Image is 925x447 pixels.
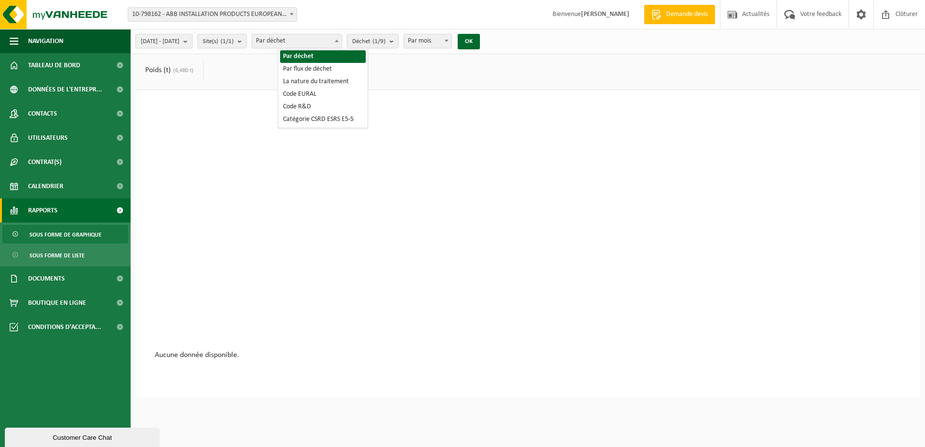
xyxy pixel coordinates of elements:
span: Sous forme de graphique [30,225,102,244]
a: Sous forme de graphique [2,225,128,243]
span: Sous forme de liste [30,246,85,265]
count: (1/1) [221,38,234,45]
a: Demande devis [644,5,715,24]
li: Par déchet [280,50,366,63]
button: Site(s)(1/1) [197,34,247,48]
span: Conditions d'accepta... [28,315,101,339]
span: Navigation [28,29,63,53]
count: (1/9) [373,38,386,45]
span: Par déchet [252,34,342,48]
button: Déchet(1/9) [347,34,399,48]
span: Documents [28,267,65,291]
span: Contacts [28,102,57,126]
iframe: chat widget [5,426,162,447]
li: Par flux de déchet [280,63,366,75]
span: Tableau de bord [28,53,80,77]
span: Calendrier [28,174,63,198]
span: Par mois [403,34,452,48]
button: OK [458,34,480,49]
div: Aucune donnée disponible. [155,351,901,359]
span: Déchet [352,34,386,49]
a: Poids (t) [135,59,203,81]
span: Demande devis [664,10,710,19]
li: Code EURAL [280,88,366,101]
span: Rapports [28,198,58,223]
span: Par déchet [252,34,342,48]
li: Code R&D [280,101,366,113]
span: 10-798162 - ABB INSTALLATION PRODUCTS EUROPEAN CENTRE SA - HOUDENG-GOEGNIES [128,7,297,22]
span: Par mois [404,34,451,48]
span: Données de l'entrepr... [28,77,102,102]
span: (6,480 t) [171,68,194,74]
li: La nature du traitement [280,75,366,88]
li: Catégorie CSRD ESRS E5-5 [280,113,366,126]
span: Contrat(s) [28,150,61,174]
span: [DATE] - [DATE] [141,34,179,49]
button: [DATE] - [DATE] [135,34,193,48]
span: 10-798162 - ABB INSTALLATION PRODUCTS EUROPEAN CENTRE SA - HOUDENG-GOEGNIES [128,8,297,21]
strong: [PERSON_NAME] [581,11,629,18]
span: Utilisateurs [28,126,68,150]
a: Sous forme de liste [2,246,128,264]
span: Boutique en ligne [28,291,86,315]
span: Site(s) [203,34,234,49]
